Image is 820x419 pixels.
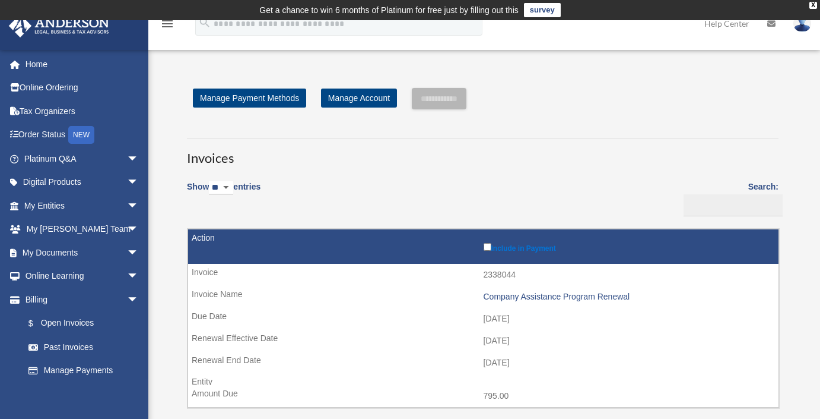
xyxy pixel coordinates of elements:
[8,123,157,147] a: Order StatusNEW
[17,359,151,383] a: Manage Payments
[68,126,94,144] div: NEW
[160,17,174,31] i: menu
[8,264,157,288] a: Online Learningarrow_drop_down
[484,243,491,251] input: Include in Payment
[484,292,773,302] div: Company Assistance Program Renewal
[193,89,306,108] a: Manage Payment Methods
[188,352,778,374] td: [DATE]
[5,14,113,37] img: Anderson Advisors Platinum Portal
[209,181,233,195] select: Showentries
[793,15,811,32] img: User Pic
[679,179,778,216] label: Search:
[8,99,157,123] a: Tax Organizers
[188,330,778,352] td: [DATE]
[8,288,151,311] a: Billingarrow_drop_down
[484,241,773,253] label: Include in Payment
[127,194,151,218] span: arrow_drop_down
[198,16,211,29] i: search
[188,308,778,330] td: [DATE]
[187,138,778,168] h3: Invoices
[127,171,151,195] span: arrow_drop_down
[8,241,157,264] a: My Documentsarrow_drop_down
[127,288,151,312] span: arrow_drop_down
[160,21,174,31] a: menu
[684,194,783,217] input: Search:
[8,52,157,76] a: Home
[17,311,145,336] a: $Open Invoices
[187,179,260,207] label: Show entries
[8,171,157,194] a: Digital Productsarrow_drop_down
[127,147,151,171] span: arrow_drop_down
[127,264,151,289] span: arrow_drop_down
[35,316,41,331] span: $
[8,194,157,218] a: My Entitiesarrow_drop_down
[524,3,561,17] a: survey
[259,3,519,17] div: Get a chance to win 6 months of Platinum for free just by filling out this
[127,241,151,265] span: arrow_drop_down
[17,335,151,359] a: Past Invoices
[809,2,817,9] div: close
[321,89,397,108] a: Manage Account
[188,385,778,408] td: 795.00
[8,147,157,171] a: Platinum Q&Aarrow_drop_down
[8,76,157,100] a: Online Ordering
[8,218,157,241] a: My [PERSON_NAME] Teamarrow_drop_down
[127,218,151,242] span: arrow_drop_down
[188,264,778,286] td: 2338044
